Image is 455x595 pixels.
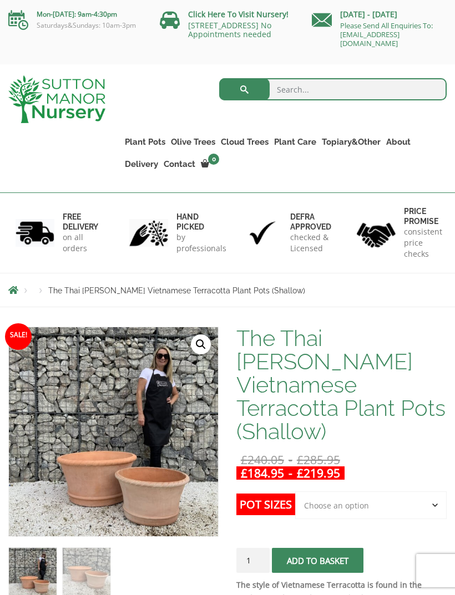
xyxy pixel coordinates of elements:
[236,453,345,466] del: -
[319,134,383,150] a: Topiary&Other
[241,465,284,481] bdi: 184.95
[297,465,340,481] bdi: 219.95
[191,334,211,354] a: View full-screen image gallery
[218,134,271,150] a: Cloud Trees
[188,20,271,39] a: [STREET_ADDRESS] No Appointments needed
[297,452,304,467] span: £
[63,212,98,232] h6: FREE DELIVERY
[129,219,168,247] img: 2.jpg
[8,8,143,21] p: Mon-[DATE]: 9am-4:30pm
[161,156,198,172] a: Contact
[48,286,305,295] span: The Thai [PERSON_NAME] Vietnamese Terracotta Plant Pots (Shallow)
[219,78,447,100] input: Search...
[404,226,442,260] p: consistent price checks
[290,232,331,254] p: checked & Licensed
[198,156,223,172] a: 0
[9,327,218,536] img: The Thai Binh Vietnamese Terracotta Plant Pots (Shallow) - BA933556 B3C7 4786 9FF8 A7FED89FCBF4 1...
[236,466,345,480] ins: -
[383,134,413,150] a: About
[297,452,340,467] bdi: 285.95
[208,154,219,165] span: 0
[5,323,32,350] span: Sale!
[241,452,247,467] span: £
[122,156,161,172] a: Delivery
[312,8,447,21] p: [DATE] - [DATE]
[8,21,143,30] p: Saturdays&Sundays: 10am-3pm
[188,9,289,19] a: Click Here To Visit Nursery!
[271,134,319,150] a: Plant Care
[16,219,54,247] img: 1.jpg
[340,21,433,48] a: Please Send All Enquiries To: [EMAIL_ADDRESS][DOMAIN_NAME]
[404,206,442,226] h6: Price promise
[236,548,270,573] input: Product quantity
[168,134,218,150] a: Olive Trees
[122,134,168,150] a: Plant Pots
[290,212,331,232] h6: Defra approved
[272,548,363,573] button: Add to basket
[176,212,226,232] h6: hand picked
[357,216,396,250] img: 4.jpg
[8,75,105,123] img: logo
[297,465,304,481] span: £
[236,327,447,443] h1: The Thai [PERSON_NAME] Vietnamese Terracotta Plant Pots (Shallow)
[243,219,282,247] img: 3.jpg
[241,465,247,481] span: £
[63,232,98,254] p: on all orders
[236,494,295,515] label: Pot Sizes
[8,286,447,294] nav: Breadcrumbs
[176,232,226,254] p: by professionals
[241,452,284,467] bdi: 240.05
